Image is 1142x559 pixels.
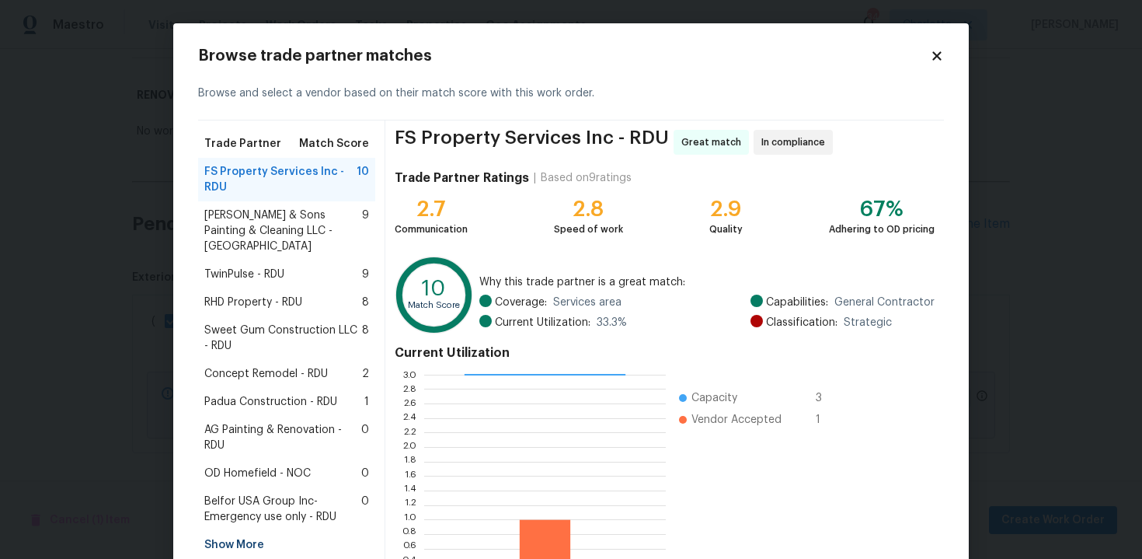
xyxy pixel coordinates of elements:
[405,501,416,510] text: 1.2
[362,267,369,282] span: 9
[766,315,837,330] span: Classification:
[403,428,416,437] text: 2.2
[395,345,935,361] h4: Current Utilization
[403,399,416,408] text: 2.6
[362,366,369,382] span: 2
[709,222,743,237] div: Quality
[766,295,828,310] span: Capabilities:
[204,422,361,453] span: AG Painting & Renovation - RDU
[844,315,892,330] span: Strategic
[402,370,416,379] text: 3.0
[404,486,416,495] text: 1.4
[402,442,416,452] text: 2.0
[829,222,935,237] div: Adhering to OD pricing
[479,274,935,290] span: Why this trade partner is a great match:
[204,394,337,410] span: Padua Construction - RDU
[362,208,369,254] span: 9
[395,130,669,155] span: FS Property Services Inc - RDU
[816,412,841,428] span: 1
[402,529,416,539] text: 0.8
[204,323,362,354] span: Sweet Gum Construction LLC - RDU
[829,201,935,217] div: 67%
[204,494,361,525] span: Belfor USA Group Inc-Emergency use only - RDU
[553,295,621,310] span: Services area
[361,466,369,481] span: 0
[691,390,737,406] span: Capacity
[408,301,460,309] text: Match Score
[204,267,284,282] span: TwinPulse - RDU
[364,394,369,410] span: 1
[529,170,541,186] div: |
[198,67,944,121] div: Browse and select a vendor based on their match score with this work order.
[402,384,416,393] text: 2.8
[395,170,529,186] h4: Trade Partner Ratings
[299,136,369,152] span: Match Score
[198,531,375,559] div: Show More
[834,295,935,310] span: General Contractor
[361,494,369,525] span: 0
[405,471,416,480] text: 1.6
[495,315,590,330] span: Current Utilization:
[204,366,328,382] span: Concept Remodel - RDU
[422,278,446,299] text: 10
[554,201,623,217] div: 2.8
[198,48,930,64] h2: Browse trade partner matches
[204,295,302,310] span: RHD Property - RDU
[691,412,782,428] span: Vendor Accepted
[204,466,311,481] span: OD Homefield - NOC
[204,136,281,152] span: Trade Partner
[495,295,547,310] span: Coverage:
[816,390,841,406] span: 3
[761,135,831,150] span: In compliance
[404,457,416,466] text: 1.8
[709,201,743,217] div: 2.9
[395,201,468,217] div: 2.7
[554,222,623,237] div: Speed of work
[395,222,468,237] div: Communication
[204,164,357,195] span: FS Property Services Inc - RDU
[541,170,632,186] div: Based on 9 ratings
[404,515,416,524] text: 1.0
[681,135,747,150] span: Great match
[402,414,416,423] text: 2.4
[357,164,369,195] span: 10
[362,323,369,354] span: 8
[597,315,627,330] span: 33.3 %
[361,422,369,453] span: 0
[362,295,369,310] span: 8
[402,544,416,554] text: 0.6
[204,208,362,254] span: [PERSON_NAME] & Sons Painting & Cleaning LLC - [GEOGRAPHIC_DATA]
